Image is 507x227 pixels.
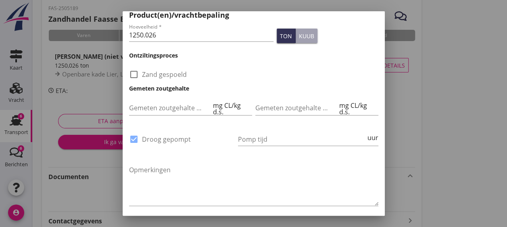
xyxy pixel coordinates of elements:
[296,29,317,43] button: kuub
[238,133,366,146] input: Pomp tijd
[299,32,314,40] div: kuub
[142,135,191,143] label: Droog gepompt
[129,51,378,60] h3: Ontziltingsproces
[211,102,252,115] div: mg CL/kg d.s.
[366,134,378,141] div: uur
[142,70,187,78] label: Zand gespoeld
[337,102,378,115] div: mg CL/kg d.s.
[129,29,274,41] input: Hoeveelheid *
[129,163,378,206] textarea: Opmerkingen
[280,32,292,40] div: ton
[129,84,378,93] h3: Gemeten zoutgehalte
[129,101,211,114] input: Gemeten zoutgehalte voorbeun
[255,101,338,114] input: Gemeten zoutgehalte achterbeun
[277,29,296,43] button: ton
[129,10,378,21] h2: Product(en)/vrachtbepaling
